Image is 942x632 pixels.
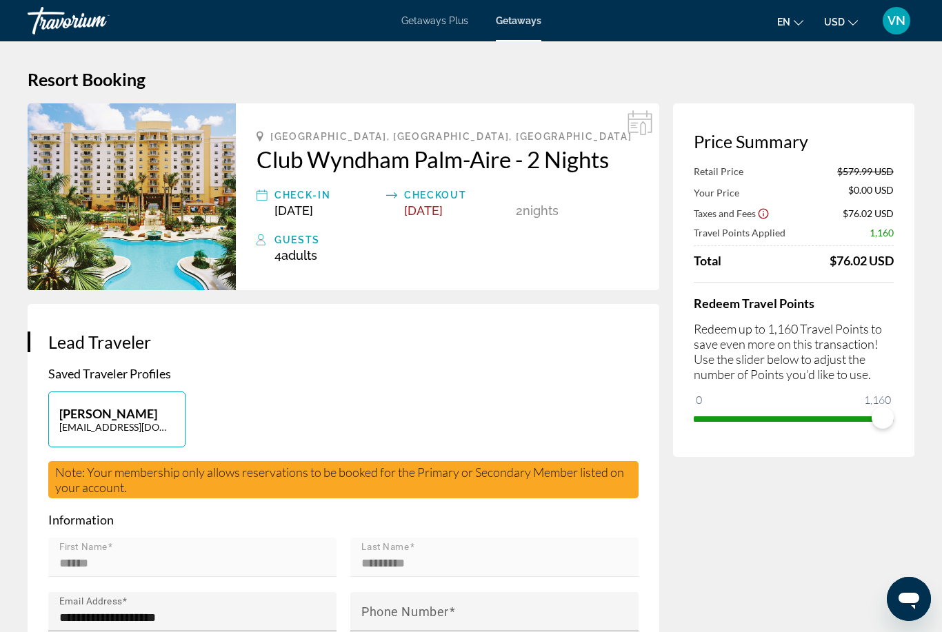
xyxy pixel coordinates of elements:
span: [DATE] [274,203,313,218]
span: Adults [281,248,317,263]
h4: Redeem Travel Points [694,296,894,311]
div: $76.02 USD [830,253,894,268]
span: Nights [523,203,559,218]
div: Guests [274,232,639,248]
iframe: Button to launch messaging window [887,577,931,621]
span: Your Price [694,187,739,198]
span: 1,160 [862,391,893,408]
h3: Price Summary [694,131,894,152]
span: USD [824,17,845,28]
button: Change currency [824,12,858,32]
span: $76.02 USD [843,207,894,219]
span: Note: Your membership only allows reservations to be booked for the Primary or Secondary Member l... [55,465,624,495]
span: en [777,17,790,28]
h1: Resort Booking [28,69,914,90]
mat-label: Email Address [59,596,122,607]
ngx-slider: ngx-slider [694,416,894,419]
span: 4 [274,248,317,263]
span: $579.99 USD [837,165,894,177]
span: VN [888,14,905,28]
span: Taxes and Fees [694,207,756,219]
button: Show Taxes and Fees breakdown [694,206,770,220]
span: Retail Price [694,165,743,177]
a: Getaways [496,15,541,26]
span: [GEOGRAPHIC_DATA], [GEOGRAPHIC_DATA], [GEOGRAPHIC_DATA] [270,131,632,142]
button: User Menu [879,6,914,35]
span: 0 [694,391,704,408]
span: ngx-slider [872,407,894,429]
button: Show Taxes and Fees disclaimer [757,207,770,219]
a: Club Wyndham Palm-Aire - 2 Nights [257,145,639,173]
div: Check-In [274,187,379,203]
span: [DATE] [404,203,443,218]
mat-label: Last Name [361,542,410,553]
p: [PERSON_NAME] [59,406,174,421]
button: [PERSON_NAME][EMAIL_ADDRESS][DOMAIN_NAME] [48,391,186,447]
a: Getaways Plus [401,15,468,26]
mat-label: Phone Number [361,604,449,619]
div: Checkout [404,187,509,203]
button: Change language [777,12,803,32]
p: [EMAIL_ADDRESS][DOMAIN_NAME] [59,421,174,433]
h3: Lead Traveler [48,332,639,352]
p: Saved Traveler Profiles [48,366,639,381]
span: $0.00 USD [848,184,894,199]
span: Travel Points Applied [694,227,785,238]
p: Information [48,512,639,527]
span: 1,160 [870,227,894,238]
span: Total [694,253,721,268]
p: Redeem up to 1,160 Travel Points to save even more on this transaction! Use the slider below to a... [694,321,894,382]
mat-label: First Name [59,542,108,553]
a: Travorium [28,3,166,39]
span: 2 [516,203,523,218]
